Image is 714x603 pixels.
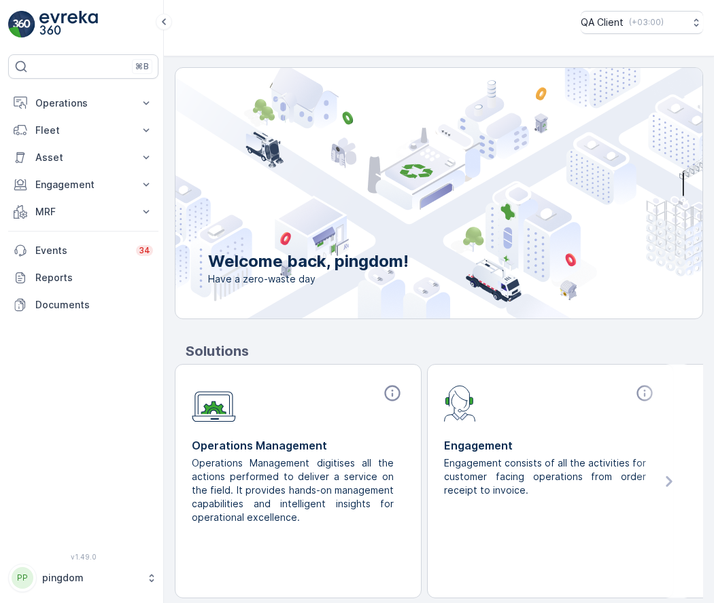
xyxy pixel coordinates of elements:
[8,564,158,592] button: PPpingdom
[8,90,158,117] button: Operations
[114,68,702,318] img: city illustration
[581,11,703,34] button: QA Client(+03:00)
[139,245,150,256] p: 34
[192,437,405,454] p: Operations Management
[8,237,158,264] a: Events34
[135,61,149,72] p: ⌘B
[186,341,703,361] p: Solutions
[35,178,131,191] p: Engagement
[35,205,131,219] p: MRF
[8,264,158,291] a: Reports
[629,17,664,28] p: ( +03:00 )
[39,11,98,38] img: logo_light-DOdMpM7g.png
[8,144,158,171] button: Asset
[444,456,646,497] p: Engagement consists of all the activities for customer facing operations from order receipt to in...
[208,251,409,272] p: Welcome back, pingdom!
[8,171,158,198] button: Engagement
[581,16,624,29] p: QA Client
[12,567,33,589] div: PP
[8,553,158,561] span: v 1.49.0
[35,298,153,312] p: Documents
[8,11,35,38] img: logo
[444,437,657,454] p: Engagement
[35,96,131,110] p: Operations
[35,244,128,257] p: Events
[42,571,139,585] p: pingdom
[35,271,153,285] p: Reports
[35,151,131,164] p: Asset
[208,272,409,286] span: Have a zero-waste day
[8,198,158,225] button: MRF
[444,384,476,422] img: module-icon
[192,456,394,524] p: Operations Management digitises all the actions performed to deliver a service on the field. It p...
[8,291,158,318] a: Documents
[192,384,236,422] img: module-icon
[8,117,158,144] button: Fleet
[35,124,131,137] p: Fleet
